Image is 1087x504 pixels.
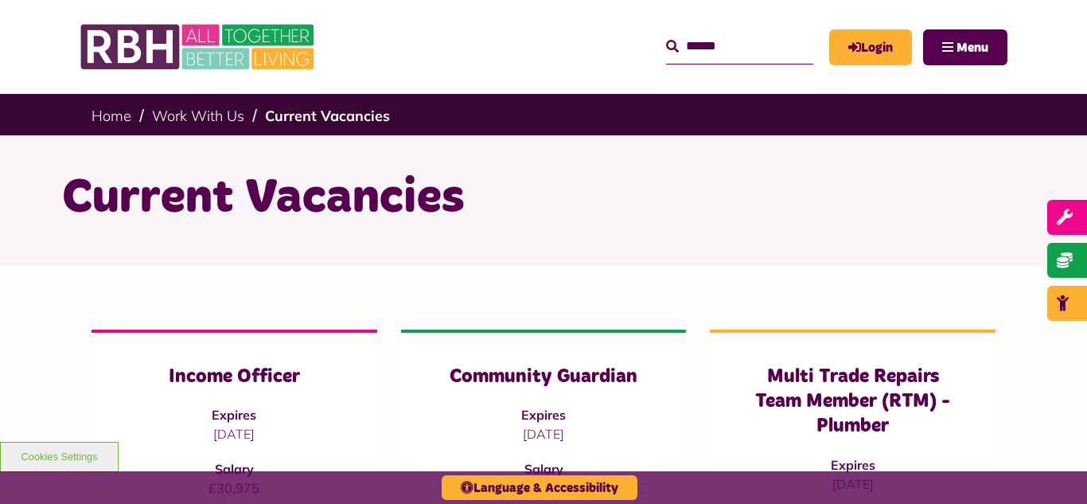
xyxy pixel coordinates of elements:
button: Language & Accessibility [442,475,637,500]
p: [DATE] [123,424,345,443]
a: Home [92,107,131,125]
h3: Community Guardian [433,365,655,389]
p: [DATE] [433,424,655,443]
h3: Income Officer [123,365,345,389]
strong: Expires [521,407,566,423]
iframe: Netcall Web Assistant for live chat [1015,432,1087,504]
h1: Current Vacancies [62,167,1025,229]
button: Navigation [923,29,1007,65]
strong: Salary [215,461,254,477]
strong: Salary [524,461,563,477]
a: Current Vacancies [265,107,390,125]
img: RBH [80,16,318,78]
strong: Expires [212,407,256,423]
strong: Expires [831,457,875,473]
a: Work With Us [152,107,244,125]
a: MyRBH [829,29,912,65]
h3: Multi Trade Repairs Team Member (RTM) - Plumber [742,365,964,440]
span: Menu [956,41,988,54]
